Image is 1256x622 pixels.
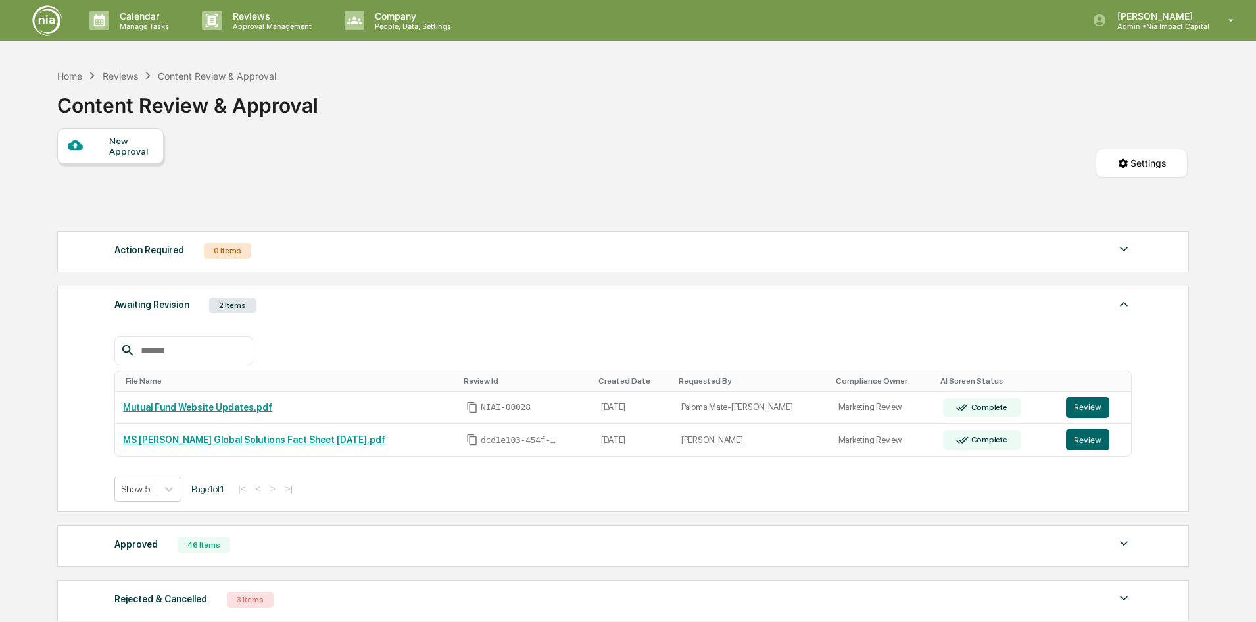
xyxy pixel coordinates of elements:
span: Page 1 of 1 [191,484,224,494]
div: Complete [969,435,1007,444]
a: Review [1066,397,1123,418]
span: Copy Id [466,434,478,446]
iframe: Open customer support [1214,579,1249,614]
span: Copy Id [466,402,478,413]
button: >| [281,483,297,494]
div: Approved [114,536,158,553]
div: Toggle SortBy [464,376,588,386]
td: [DATE] [593,424,673,456]
span: NIAI-00028 [481,402,531,413]
div: Reviews [103,70,138,82]
div: 2 Items [209,298,256,313]
div: 46 Items [178,537,230,553]
div: Toggle SortBy [598,376,668,386]
button: > [266,483,279,494]
p: Manage Tasks [109,22,176,31]
img: caret [1116,296,1132,312]
div: New Approval [109,136,153,157]
td: [PERSON_NAME] [673,424,831,456]
td: Marketing Review [831,392,935,425]
div: Toggle SortBy [940,376,1053,386]
p: Calendar [109,11,176,22]
div: Complete [969,403,1007,412]
button: Review [1066,429,1109,450]
p: Company [364,11,458,22]
div: Home [57,70,82,82]
div: Rejected & Cancelled [114,590,207,608]
img: caret [1116,242,1132,257]
div: Content Review & Approval [158,70,276,82]
p: People, Data, Settings [364,22,458,31]
div: Toggle SortBy [126,376,453,386]
a: MS [PERSON_NAME] Global Solutions Fact Sheet [DATE].pdf [123,434,385,445]
button: |< [234,483,249,494]
td: Marketing Review [831,424,935,456]
a: Review [1066,429,1123,450]
td: Paloma Mate-[PERSON_NAME] [673,392,831,425]
div: Toggle SortBy [836,376,930,386]
div: Awaiting Revision [114,296,189,313]
p: Reviews [222,11,318,22]
div: Action Required [114,242,184,259]
button: Review [1066,397,1109,418]
div: Toggle SortBy [1069,376,1126,386]
img: caret [1116,590,1132,606]
td: [DATE] [593,392,673,425]
p: Admin • Nia Impact Capital [1107,22,1209,31]
img: caret [1116,536,1132,552]
div: Toggle SortBy [679,376,825,386]
div: 0 Items [204,243,251,259]
a: Mutual Fund Website Updates.pdf [123,402,272,413]
button: < [251,483,264,494]
div: 3 Items [227,592,274,608]
p: Approval Management [222,22,318,31]
div: Content Review & Approval [57,83,318,117]
p: [PERSON_NAME] [1107,11,1209,22]
button: Settings [1096,149,1188,178]
span: dcd1e103-454f-403e-a6d1-a9eb143e09bb [481,435,560,446]
img: logo [32,5,63,36]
